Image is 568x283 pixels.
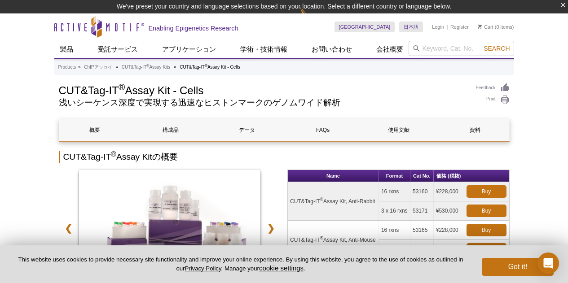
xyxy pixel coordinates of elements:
sup: ® [146,63,149,68]
sup: ® [111,150,116,158]
td: ¥228,000 [434,221,464,240]
a: Login [432,24,444,30]
a: CUT&Tag-IT®Assay Kits [122,63,170,71]
th: Cat No. [410,170,434,182]
a: ❮ [59,218,78,239]
div: Open Intercom Messenger [537,253,559,274]
th: 価格 (税抜) [434,170,464,182]
li: CUT&Tag-IT Assay Kit - Cells [180,65,240,70]
a: 日本語 [399,22,423,32]
td: 3 x 16 rxns [379,240,410,259]
a: Buy [467,224,506,236]
a: 会社概要 [371,41,409,58]
button: cookie settings [259,264,304,272]
td: ¥530,000 [434,201,464,221]
h1: CUT&Tag-IT Assay Kit - Cells [59,83,467,96]
a: アプリケーション [157,41,221,58]
th: Format [379,170,410,182]
td: 53160 [410,182,434,201]
a: Buy [467,185,506,198]
a: 使用文献 [363,119,435,141]
a: ChIPアッセイ [84,63,112,71]
a: Buy [467,243,506,256]
p: This website uses cookies to provide necessary site functionality and improve your online experie... [14,256,467,273]
li: » [78,65,81,70]
th: Name [288,170,379,182]
td: ¥530,000 [434,240,464,259]
a: Feedback [476,83,510,93]
a: [GEOGRAPHIC_DATA] [335,22,395,32]
td: CUT&Tag-IT Assay Kit, Anti-Rabbit [288,182,379,221]
input: Keyword, Cat. No. [409,41,514,56]
a: Cart [478,24,493,30]
a: 構成品 [135,119,207,141]
a: 製品 [54,41,79,58]
button: Search [481,44,512,52]
img: Your Cart [478,24,482,29]
a: Buy [467,205,506,217]
a: Print [476,95,510,105]
sup: ® [320,235,323,240]
h2: 浅いシーケンス深度で実現する迅速なヒストンマークのゲノムワイド解析 [59,99,467,107]
td: 53165 [410,221,434,240]
a: 受託サービス [92,41,143,58]
h2: CUT&Tag-IT Assay Kitの概要 [59,151,510,163]
sup: ® [205,63,207,68]
td: 3 x 16 rxns [379,201,410,221]
td: ¥228,000 [434,182,464,201]
a: FAQs [287,119,358,141]
a: Privacy Policy [185,265,221,272]
td: 16 rxns [379,182,410,201]
a: 学術・技術情報 [235,41,293,58]
td: 16 rxns [379,221,410,240]
a: 資料 [439,119,511,141]
a: データ [211,119,282,141]
td: 53171 [410,201,434,221]
li: » [115,65,118,70]
li: » [174,65,176,70]
li: (0 items) [478,22,514,32]
li: | [447,22,448,32]
sup: ® [119,82,125,92]
span: Search [484,45,510,52]
a: Products [58,63,76,71]
h2: Enabling Epigenetics Research [149,24,238,32]
a: 概要 [59,119,131,141]
img: Change Here [300,7,324,28]
a: お問い合わせ [306,41,357,58]
a: Register [450,24,469,30]
td: CUT&Tag-IT Assay Kit, Anti-Mouse [288,221,379,259]
td: 53172 [410,240,434,259]
a: ❯ [261,218,281,239]
button: Got it! [482,258,554,276]
sup: ® [320,197,323,202]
